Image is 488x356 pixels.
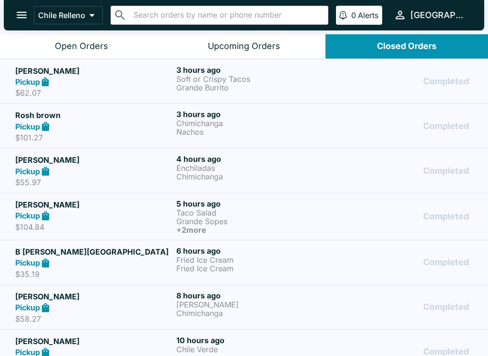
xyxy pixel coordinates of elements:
[208,41,280,52] div: Upcoming Orders
[390,5,473,25] button: [GEOGRAPHIC_DATA]
[176,226,334,234] h6: + 2 more
[15,199,173,210] h5: [PERSON_NAME]
[176,128,334,136] p: Nachos
[15,77,40,87] strong: Pickup
[176,336,334,345] h6: 10 hours ago
[176,217,334,226] p: Grande Sopes
[176,264,334,273] p: Fried Ice Cream
[377,41,437,52] div: Closed Orders
[15,246,173,257] h5: B [PERSON_NAME][GEOGRAPHIC_DATA]
[38,10,85,20] p: Chile Relleno
[34,6,103,24] button: Chile Relleno
[15,167,40,176] strong: Pickup
[15,65,173,77] h5: [PERSON_NAME]
[15,222,173,232] p: $104.84
[15,291,173,302] h5: [PERSON_NAME]
[15,269,173,279] p: $35.19
[15,88,173,98] p: $62.07
[176,109,334,119] h6: 3 hours ago
[15,154,173,166] h5: [PERSON_NAME]
[176,172,334,181] p: Chimichanga
[15,133,173,142] p: $101.27
[176,65,334,75] h6: 3 hours ago
[176,345,334,354] p: Chile Verde
[15,336,173,347] h5: [PERSON_NAME]
[176,199,334,208] h6: 5 hours ago
[15,109,173,121] h5: Rosh brown
[176,208,334,217] p: Taco Salad
[176,300,334,309] p: [PERSON_NAME]
[351,10,356,20] p: 0
[176,256,334,264] p: Fried Ice Cream
[131,9,324,22] input: Search orders by name or phone number
[15,178,173,187] p: $55.97
[176,154,334,164] h6: 4 hours ago
[358,10,378,20] p: Alerts
[15,258,40,267] strong: Pickup
[10,3,34,27] button: open drawer
[15,303,40,312] strong: Pickup
[176,309,334,317] p: Chimichanga
[176,246,334,256] h6: 6 hours ago
[176,291,334,300] h6: 8 hours ago
[176,164,334,172] p: Enchiladas
[15,122,40,131] strong: Pickup
[15,211,40,220] strong: Pickup
[176,83,334,92] p: Grande Burrito
[176,75,334,83] p: Soft or Crispy Tacos
[15,314,173,324] p: $58.27
[410,10,469,21] div: [GEOGRAPHIC_DATA]
[176,119,334,128] p: Chimichanga
[55,41,108,52] div: Open Orders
